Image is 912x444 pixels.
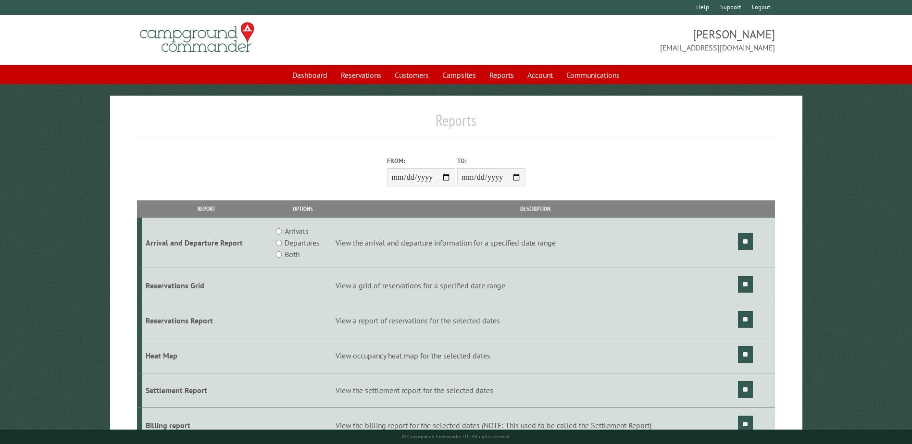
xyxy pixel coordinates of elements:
td: Settlement Report [142,373,271,408]
th: Options [271,200,334,217]
a: Communications [561,66,625,84]
small: © Campground Commander LLC. All rights reserved. [402,433,511,440]
td: View a report of reservations for the selected dates [334,303,737,338]
a: Customers [389,66,435,84]
td: Reservations Report [142,303,271,338]
td: View the arrival and departure information for a specified date range [334,218,737,268]
a: Reservations [335,66,387,84]
label: Both [285,248,300,260]
td: Arrival and Departure Report [142,218,271,268]
a: Campsites [437,66,482,84]
a: Account [522,66,559,84]
span: [PERSON_NAME] [EMAIL_ADDRESS][DOMAIN_NAME] [456,26,775,53]
td: View the billing report for the selected dates (NOTE: This used to be called the Settlement Report) [334,408,737,443]
td: View a grid of reservations for a specified date range [334,268,737,303]
label: Arrivals [285,225,309,237]
a: Reports [484,66,520,84]
td: Heat Map [142,338,271,373]
th: Report [142,200,271,217]
img: Campground Commander [137,19,257,56]
label: To: [457,156,525,165]
th: Description [334,200,737,217]
td: Billing report [142,408,271,443]
label: Departures [285,237,320,248]
label: From: [387,156,455,165]
td: View occupancy heat map for the selected dates [334,338,737,373]
td: Reservations Grid [142,268,271,303]
a: Dashboard [287,66,333,84]
td: View the settlement report for the selected dates [334,373,737,408]
h1: Reports [137,111,775,137]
